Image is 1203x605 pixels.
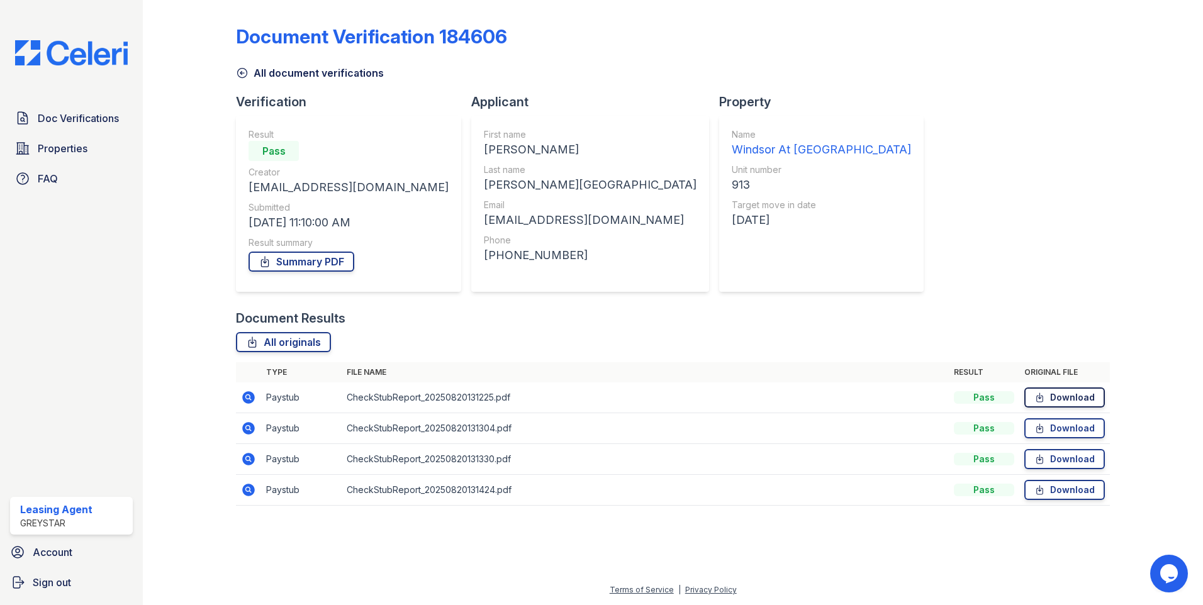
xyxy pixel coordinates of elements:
[249,141,299,161] div: Pass
[249,236,449,249] div: Result summary
[1024,387,1105,408] a: Download
[249,179,449,196] div: [EMAIL_ADDRESS][DOMAIN_NAME]
[471,93,719,111] div: Applicant
[342,444,949,475] td: CheckStubReport_20250820131330.pdf
[5,570,138,595] a: Sign out
[261,413,342,444] td: Paystub
[249,201,449,214] div: Submitted
[732,199,911,211] div: Target move in date
[1024,480,1105,500] a: Download
[249,128,449,141] div: Result
[20,517,92,530] div: Greystar
[261,382,342,413] td: Paystub
[719,93,934,111] div: Property
[236,93,471,111] div: Verification
[342,475,949,506] td: CheckStubReport_20250820131424.pdf
[949,362,1019,382] th: Result
[685,585,737,594] a: Privacy Policy
[20,502,92,517] div: Leasing Agent
[342,413,949,444] td: CheckStubReport_20250820131304.pdf
[1150,555,1190,592] iframe: chat widget
[249,214,449,231] div: [DATE] 11:10:00 AM
[732,164,911,176] div: Unit number
[38,171,58,186] span: FAQ
[732,128,911,158] a: Name Windsor At [GEOGRAPHIC_DATA]
[954,391,1014,404] div: Pass
[5,40,138,65] img: CE_Logo_Blue-a8612792a0a2168367f1c8372b55b34899dd931a85d93a1a3d3e32e68fde9ad4.png
[38,111,119,126] span: Doc Verifications
[954,484,1014,496] div: Pass
[261,475,342,506] td: Paystub
[261,362,342,382] th: Type
[484,141,697,158] div: [PERSON_NAME]
[33,575,71,590] span: Sign out
[484,211,697,229] div: [EMAIL_ADDRESS][DOMAIN_NAME]
[342,362,949,382] th: File name
[10,166,133,191] a: FAQ
[1024,418,1105,438] a: Download
[1024,449,1105,469] a: Download
[1019,362,1110,382] th: Original file
[10,106,133,131] a: Doc Verifications
[33,545,72,560] span: Account
[732,176,911,194] div: 913
[732,211,911,229] div: [DATE]
[484,199,697,211] div: Email
[236,332,331,352] a: All originals
[484,176,697,194] div: [PERSON_NAME][GEOGRAPHIC_DATA]
[261,444,342,475] td: Paystub
[10,136,133,161] a: Properties
[484,234,697,247] div: Phone
[484,164,697,176] div: Last name
[236,25,507,48] div: Document Verification 184606
[732,128,911,141] div: Name
[249,252,354,272] a: Summary PDF
[249,166,449,179] div: Creator
[38,141,87,156] span: Properties
[342,382,949,413] td: CheckStubReport_20250820131225.pdf
[954,422,1014,435] div: Pass
[732,141,911,158] div: Windsor At [GEOGRAPHIC_DATA]
[678,585,681,594] div: |
[484,247,697,264] div: [PHONE_NUMBER]
[954,453,1014,465] div: Pass
[236,309,345,327] div: Document Results
[236,65,384,80] a: All document verifications
[5,540,138,565] a: Account
[610,585,674,594] a: Terms of Service
[484,128,697,141] div: First name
